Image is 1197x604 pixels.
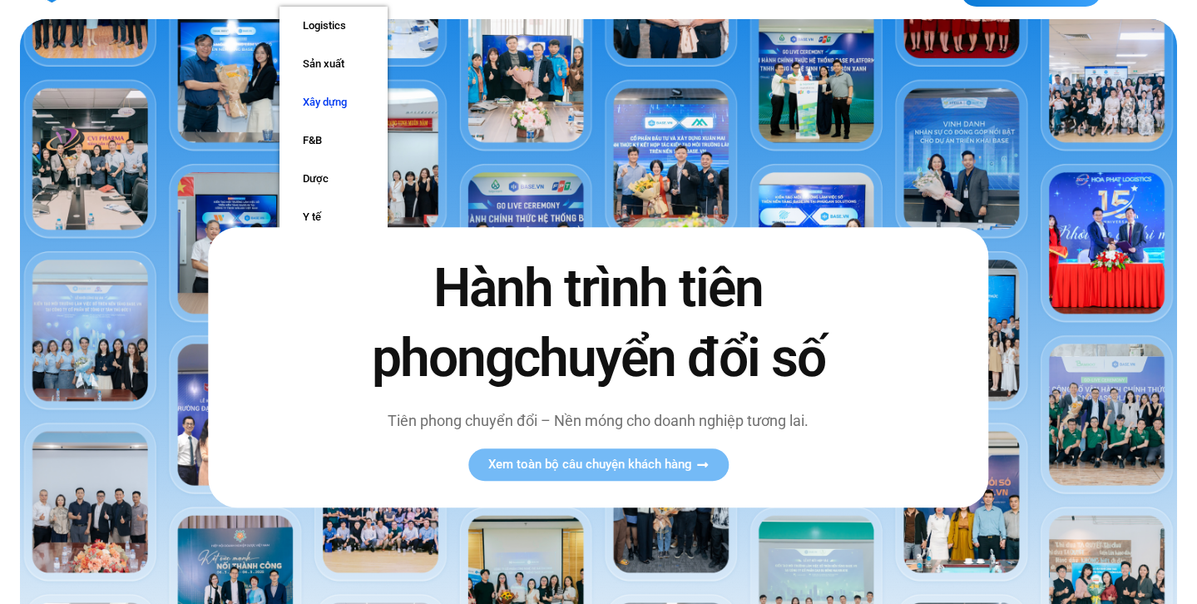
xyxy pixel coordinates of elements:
[336,409,860,432] p: Tiên phong chuyển đổi – Nền móng cho doanh nghiệp tương lai.
[488,458,692,471] span: Xem toàn bộ câu chuyện khách hàng
[279,45,388,83] a: Sản xuất
[468,448,729,481] a: Xem toàn bộ câu chuyện khách hàng
[513,327,825,389] span: chuyển đổi số
[279,7,388,275] ul: Câu chuyện khách hàng
[279,7,388,45] a: Logistics
[279,198,388,236] a: Y tế
[279,160,388,198] a: Dược
[336,255,860,393] h2: Hành trình tiên phong
[279,83,388,121] a: Xây dựng
[279,121,388,160] a: F&B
